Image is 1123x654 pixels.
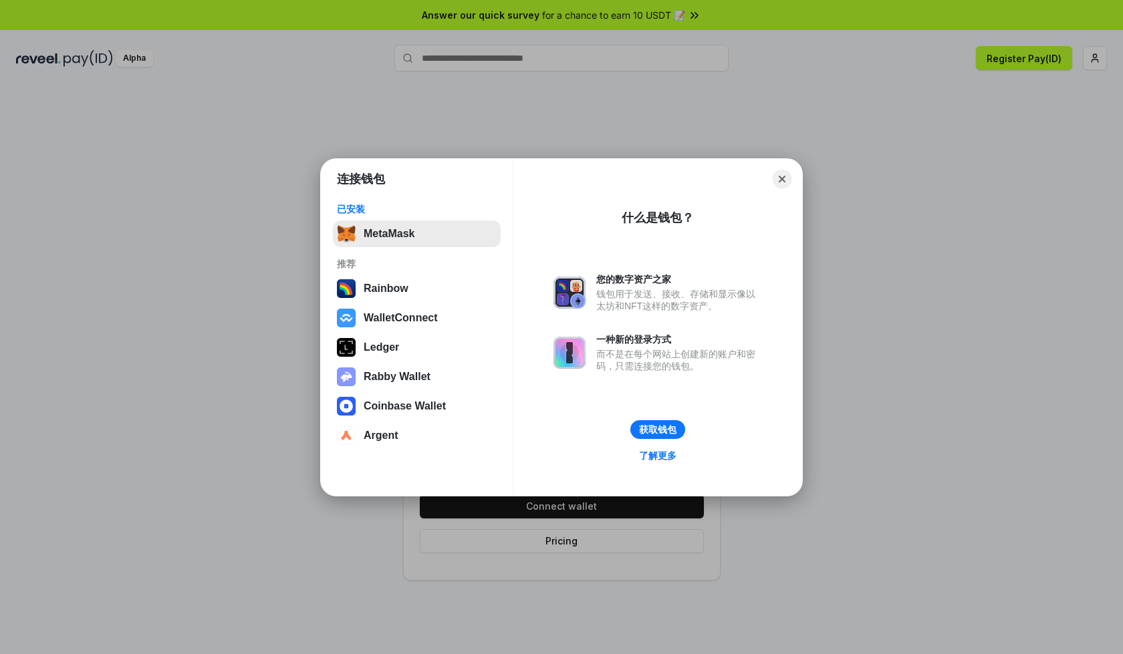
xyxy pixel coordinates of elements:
[337,426,356,445] img: svg+xml,%3Csvg%20width%3D%2228%22%20height%3D%2228%22%20viewBox%3D%220%200%2028%2028%22%20fill%3D...
[630,420,685,439] button: 获取钱包
[364,312,438,324] div: WalletConnect
[364,400,446,412] div: Coinbase Wallet
[596,288,762,312] div: 钱包用于发送、接收、存储和显示像以太坊和NFT这样的数字资产。
[337,309,356,327] img: svg+xml,%3Csvg%20width%3D%2228%22%20height%3D%2228%22%20viewBox%3D%220%200%2028%2028%22%20fill%3D...
[596,273,762,285] div: 您的数字资产之家
[333,363,501,390] button: Rabby Wallet
[337,258,497,270] div: 推荐
[333,422,501,449] button: Argent
[333,275,501,302] button: Rainbow
[553,277,586,309] img: svg+xml,%3Csvg%20xmlns%3D%22http%3A%2F%2Fwww.w3.org%2F2000%2Fsvg%22%20fill%3D%22none%22%20viewBox...
[639,424,676,436] div: 获取钱包
[364,371,430,383] div: Rabby Wallet
[631,447,684,464] a: 了解更多
[337,171,385,187] h1: 连接钱包
[622,210,694,226] div: 什么是钱包？
[337,338,356,357] img: svg+xml,%3Csvg%20xmlns%3D%22http%3A%2F%2Fwww.w3.org%2F2000%2Fsvg%22%20width%3D%2228%22%20height%3...
[337,367,356,386] img: svg+xml,%3Csvg%20xmlns%3D%22http%3A%2F%2Fwww.w3.org%2F2000%2Fsvg%22%20fill%3D%22none%22%20viewBox...
[639,450,676,462] div: 了解更多
[337,224,356,243] img: svg+xml,%3Csvg%20fill%3D%22none%22%20height%3D%2233%22%20viewBox%3D%220%200%2035%2033%22%20width%...
[773,170,791,188] button: Close
[364,430,398,442] div: Argent
[596,333,762,345] div: 一种新的登录方式
[364,341,399,353] div: Ledger
[337,203,497,215] div: 已安装
[333,220,501,247] button: MetaMask
[364,283,408,295] div: Rainbow
[337,279,356,298] img: svg+xml,%3Csvg%20width%3D%22120%22%20height%3D%22120%22%20viewBox%3D%220%200%20120%20120%22%20fil...
[337,397,356,416] img: svg+xml,%3Csvg%20width%3D%2228%22%20height%3D%2228%22%20viewBox%3D%220%200%2028%2028%22%20fill%3D...
[596,348,762,372] div: 而不是在每个网站上创建新的账户和密码，只需连接您的钱包。
[333,305,501,331] button: WalletConnect
[553,337,586,369] img: svg+xml,%3Csvg%20xmlns%3D%22http%3A%2F%2Fwww.w3.org%2F2000%2Fsvg%22%20fill%3D%22none%22%20viewBox...
[333,393,501,420] button: Coinbase Wallet
[364,228,414,240] div: MetaMask
[333,334,501,361] button: Ledger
